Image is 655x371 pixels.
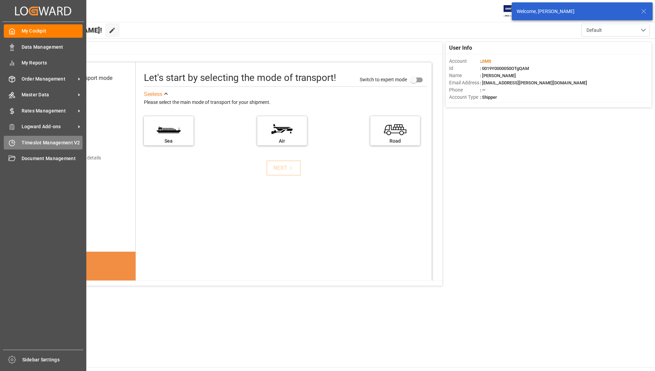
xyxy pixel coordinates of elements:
span: User Info [449,44,472,52]
span: Master Data [22,91,76,98]
span: Switch to expert mode [360,76,407,82]
span: : [PERSON_NAME] [480,73,516,78]
span: Name [449,72,480,79]
div: Sea [147,137,190,145]
span: My Cockpit [22,27,83,35]
span: Data Management [22,44,83,51]
span: : Shipper [480,95,497,100]
div: Welcome, [PERSON_NAME] [517,8,634,15]
div: Please select the main mode of transport for your shipment. [144,98,427,107]
span: Timeslot Management V2 [22,139,83,146]
button: NEXT [267,160,301,176]
div: Air [261,137,304,145]
span: My Reports [22,59,83,67]
span: Account [449,58,480,65]
span: Order Management [22,75,76,83]
a: My Reports [4,56,83,70]
div: Let's start by selecting the mode of transport! [144,71,336,85]
span: Sidebar Settings [22,356,84,363]
div: Road [374,137,417,145]
span: Default [586,27,602,34]
a: Document Management [4,152,83,165]
a: Timeslot Management V2 [4,136,83,149]
div: NEXT [273,164,294,172]
span: : [EMAIL_ADDRESS][PERSON_NAME][DOMAIN_NAME] [480,80,587,85]
span: Id [449,65,480,72]
img: Exertis%20JAM%20-%20Email%20Logo.jpg_1722504956.jpg [504,5,527,17]
button: open menu [581,24,650,37]
span: Rates Management [22,107,76,115]
span: Logward Add-ons [22,123,76,130]
span: JIMS [481,59,491,64]
span: Hello [PERSON_NAME]! [28,24,102,37]
span: : — [480,87,485,93]
div: Add shipping details [58,154,101,161]
span: Account Type [449,94,480,101]
span: Email Address [449,79,480,86]
a: Data Management [4,40,83,53]
a: My Cockpit [4,24,83,38]
span: : 0019Y0000050OTgQAM [480,66,529,71]
div: See less [144,90,162,98]
span: Phone [449,86,480,94]
span: : [480,59,491,64]
span: Document Management [22,155,83,162]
